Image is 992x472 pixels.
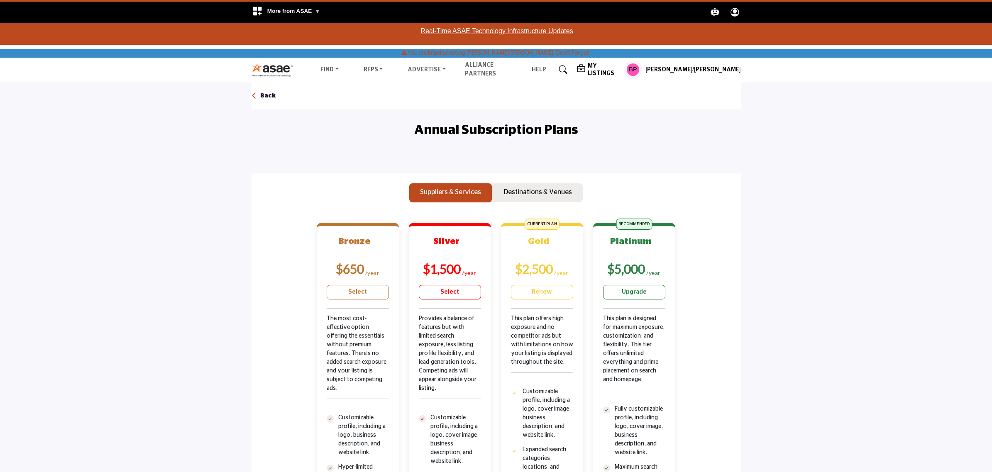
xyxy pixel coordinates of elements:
[465,62,496,77] a: Alliance Partners
[433,237,459,246] b: Silver
[603,285,665,299] a: Upgrade
[414,120,578,140] h2: Annual Subscription Plans
[420,27,573,34] a: Real-Time ASAE Technology Infrastructure Updates
[336,261,364,276] b: $650
[419,314,481,414] div: Provides a balance of features but with limited search exposure, less listing profile flexibility...
[327,314,389,414] div: The most cost-effective option, offering the essentials without premium features. There’s no adde...
[260,92,276,100] p: Back
[419,285,481,299] a: Select
[338,237,370,246] b: Bronze
[430,414,481,466] p: Customizable profile, including a logo, cover image, business description, and website link.
[615,405,665,457] p: Fully customizable profile, including logo, cover image, business description, and website link.
[515,261,553,276] b: $2,500
[551,63,573,76] a: Search
[423,261,461,276] b: $1,500
[525,219,560,230] span: CURRENT PLAN
[532,67,546,73] a: Help
[588,62,620,77] h5: My Listings
[247,2,325,23] div: More from ASAE
[267,8,320,14] span: More from ASAE
[409,183,492,202] button: Suppliers & Services
[420,187,481,197] p: Suppliers & Services
[646,269,661,276] sub: /year
[327,285,389,299] a: Select
[554,269,569,276] sub: /year
[358,64,389,75] a: RFPs
[624,61,642,79] button: Show hide supplier dropdown
[402,64,452,75] a: Advertise
[338,414,389,457] p: Customizable profile, including a logo, business description, and website link.
[603,314,665,405] div: This plan is designed for maximum exposure, customization, and flexibility. This tier offers unli...
[365,269,380,276] sub: /year
[315,64,345,75] a: Find
[504,187,572,197] p: Destinations & Venues
[252,63,298,77] img: Site Logo
[645,66,740,74] h5: [PERSON_NAME]/[PERSON_NAME]
[511,314,573,387] div: This plan offers high exposure and no competitor ads but with limitations on how your listing is ...
[462,269,476,276] sub: /year
[511,285,573,299] a: Renew
[523,387,573,440] p: Customizable profile, including a logo, cover image, business description, and website link.
[616,219,652,230] span: RECOMMENDED
[607,261,645,276] b: $5,000
[610,237,652,246] b: Platinum
[493,183,583,202] button: Destinations & Venues
[528,237,549,246] b: Gold
[577,62,620,77] div: My Listings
